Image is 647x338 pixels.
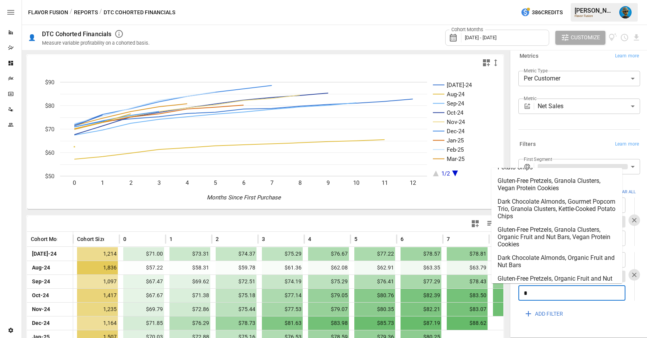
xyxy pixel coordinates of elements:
span: $75.44 [216,303,256,316]
li: Dark Chocolate Almonds, Organic Fruit and Nut Bars [491,251,622,272]
span: $73.31 [169,247,210,261]
span: 6 [401,235,404,243]
button: Lance Quejada [615,2,636,23]
text: Feb-25 [447,146,464,153]
span: $71.85 [123,316,164,330]
text: 12 [410,179,416,186]
span: $75.29 [262,247,303,261]
span: Cohort Month [31,235,65,243]
span: $72.51 [216,275,256,288]
li: Gluten-Free Pretzels, Organic Fruit and Nut Bars, Vegan Protein Cookies [491,272,622,293]
span: 1,836 [77,261,118,274]
span: 4 [308,235,311,243]
span: Cohort Size [77,235,106,243]
text: 10 [353,179,359,186]
span: 1,417 [77,289,118,302]
div: Flavor Fusion [575,14,615,18]
span: 1,097 [77,275,118,288]
span: $62.08 [308,261,349,274]
text: $80 [45,102,54,109]
button: Manage Columns [483,215,500,233]
text: 3 [158,179,161,186]
div: / [99,8,102,17]
span: $62.91 [354,261,395,274]
button: Sort [58,234,69,244]
span: ADD FILTER [535,309,563,319]
label: Cohort Months [449,26,485,33]
span: $79.07 [308,303,349,316]
span: $75.29 [308,275,349,288]
text: Sep-24 [447,100,464,107]
div: 👤 [28,34,36,41]
label: Metric Type [524,67,548,74]
span: $75.18 [216,289,256,302]
span: $88.62 [447,316,488,330]
span: 1,164 [77,316,118,330]
span: [DATE]-24 [31,247,58,261]
text: 5 [214,179,217,186]
text: 2 [129,179,132,186]
span: Learn more [615,52,639,60]
span: $80.76 [354,289,395,302]
span: $84.54 [493,303,534,316]
span: $77.29 [401,275,441,288]
button: Sort [220,234,230,244]
span: $71.00 [123,247,164,261]
span: $74.19 [262,275,303,288]
span: $72.86 [169,303,210,316]
text: 0 [73,179,76,186]
span: $67.47 [123,275,164,288]
h6: Filters [520,140,536,149]
button: Sort [266,234,277,244]
text: [DATE]-24 [447,82,472,89]
text: 6 [242,179,245,186]
text: $90 [45,79,54,86]
span: $74.37 [216,247,256,261]
span: $82.39 [401,289,441,302]
span: $80.35 [354,303,395,316]
span: $78.57 [401,247,441,261]
span: 1,214 [77,247,118,261]
span: $77.22 [354,247,395,261]
span: 0 [123,235,126,243]
button: Sort [312,234,323,244]
text: Mar-25 [447,156,464,162]
text: Oct-24 [447,109,464,116]
button: Sort [404,234,415,244]
button: Customize [555,31,605,45]
span: $78.81 [447,247,488,261]
div: DTC Cohorted Financials [42,30,111,38]
span: $85.73 [354,316,395,330]
span: 3 [262,235,265,243]
span: $78.43 [447,275,488,288]
text: Jan-25 [447,137,464,144]
span: $83.98 [308,316,349,330]
div: / [70,8,72,17]
text: 7 [270,179,273,186]
text: 1 [101,179,104,186]
span: $79.05 [308,289,349,302]
span: $84.34 [493,289,534,302]
span: 386 Credits [532,8,563,17]
label: First Segment [524,156,552,162]
button: Clear ALl [610,187,640,198]
span: $69.62 [169,275,210,288]
h6: Metrics [520,52,538,60]
span: $76.29 [169,316,210,330]
li: Dark Chocolate Almonds, Gourmet Popcorn Trio, Granola Clusters, Kettle-Cooked Potato Chips [491,195,622,223]
span: 1 [169,235,173,243]
span: $76.41 [354,275,395,288]
span: $61.36 [262,261,303,274]
span: [DATE] - [DATE] [465,35,496,40]
span: $58.31 [169,261,210,274]
button: 386Credits [518,5,566,20]
span: $77.53 [262,303,303,316]
text: $60 [45,149,54,156]
div: [PERSON_NAME] [575,7,615,14]
span: Aug-24 [31,261,51,274]
span: $67.67 [123,289,164,302]
span: $63.35 [401,261,441,274]
span: Oct-24 [31,289,50,302]
img: Lance Quejada [619,6,632,18]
